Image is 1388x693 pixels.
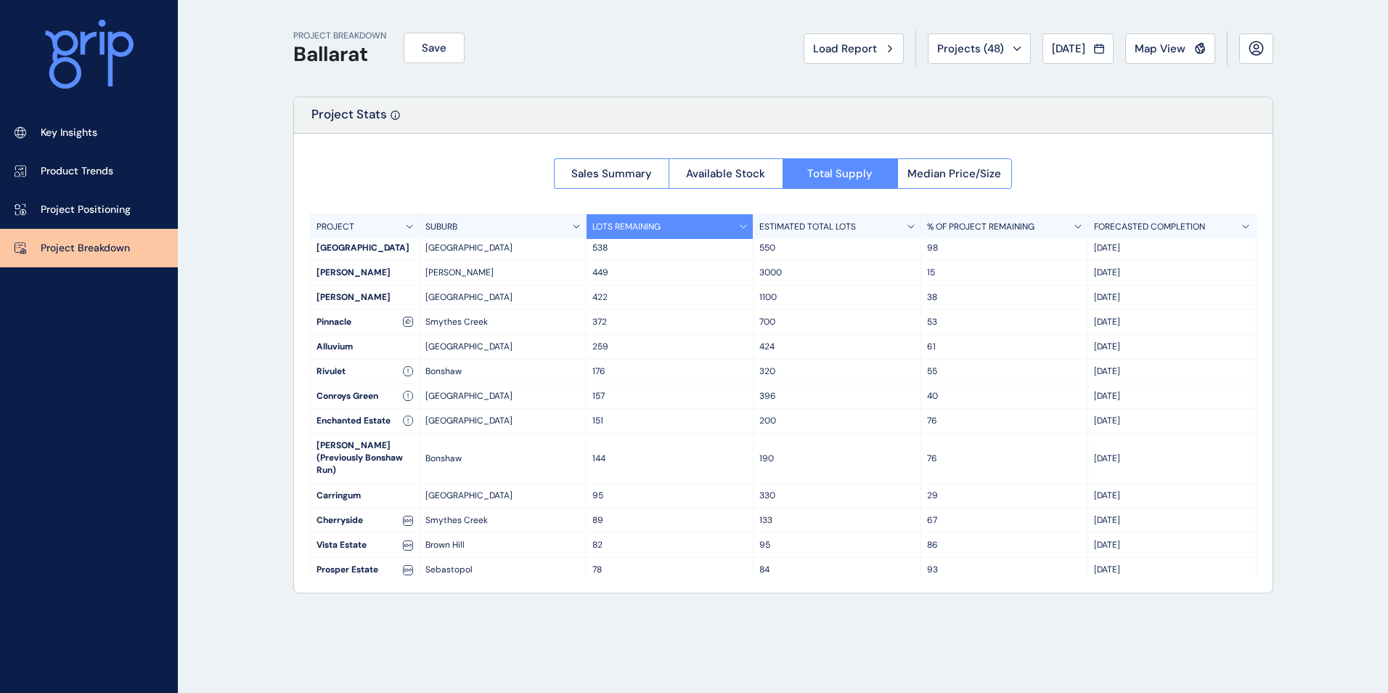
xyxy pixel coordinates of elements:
[592,267,747,279] p: 449
[1094,514,1249,527] p: [DATE]
[927,291,1082,304] p: 38
[1042,33,1114,64] button: [DATE]
[592,291,747,304] p: 422
[897,158,1013,189] button: Median Price/Size
[927,221,1034,233] p: % OF PROJECT REMAINING
[1094,564,1249,576] p: [DATE]
[1125,33,1215,64] button: Map View
[592,490,747,502] p: 95
[425,390,580,402] p: [GEOGRAPHIC_DATA]
[592,365,747,378] p: 176
[425,365,580,378] p: Bonshaw
[1094,539,1249,551] p: [DATE]
[311,261,419,285] div: [PERSON_NAME]
[592,221,661,233] p: LOTS REMAINING
[669,158,783,189] button: Available Stock
[425,291,580,304] p: [GEOGRAPHIC_DATA]
[759,539,914,551] p: 95
[927,390,1082,402] p: 40
[1094,490,1249,502] p: [DATE]
[1052,41,1085,56] span: [DATE]
[425,316,580,328] p: Smythes Creek
[907,166,1001,181] span: Median Price/Size
[759,291,914,304] p: 1100
[927,242,1082,254] p: 98
[554,158,669,189] button: Sales Summary
[1094,415,1249,427] p: [DATE]
[592,415,747,427] p: 151
[311,533,419,557] div: Vista Estate
[311,310,419,334] div: Pinnacle
[1094,221,1205,233] p: FORECASTED COMPLETION
[41,164,113,179] p: Product Trends
[404,33,465,63] button: Save
[422,41,446,55] span: Save
[759,564,914,576] p: 84
[927,267,1082,279] p: 15
[571,166,652,181] span: Sales Summary
[311,285,419,309] div: [PERSON_NAME]
[804,33,904,64] button: Load Report
[927,453,1082,465] p: 76
[759,221,856,233] p: ESTIMATED TOTAL LOTS
[311,558,419,582] div: Prosper Estate
[807,166,873,181] span: Total Supply
[759,415,914,427] p: 200
[927,316,1082,328] p: 53
[41,241,130,256] p: Project Breakdown
[1094,242,1249,254] p: [DATE]
[1094,267,1249,279] p: [DATE]
[759,341,914,353] p: 424
[592,514,747,527] p: 89
[1094,316,1249,328] p: [DATE]
[927,341,1082,353] p: 61
[937,41,1004,56] span: Projects ( 48 )
[425,564,580,576] p: Sebastopol
[1094,365,1249,378] p: [DATE]
[759,453,914,465] p: 190
[1094,341,1249,353] p: [DATE]
[425,242,580,254] p: [GEOGRAPHIC_DATA]
[592,390,747,402] p: 157
[592,453,747,465] p: 144
[311,434,419,483] div: [PERSON_NAME] (Previously Bonshaw Run)
[317,221,354,233] p: PROJECT
[293,30,386,42] p: PROJECT BREAKDOWN
[425,514,580,527] p: Smythes Creek
[311,409,419,433] div: Enchanted Estate
[1135,41,1185,56] span: Map View
[759,242,914,254] p: 550
[425,415,580,427] p: [GEOGRAPHIC_DATA]
[759,390,914,402] p: 396
[783,158,897,189] button: Total Supply
[592,341,747,353] p: 259
[425,221,457,233] p: SUBURB
[425,453,580,465] p: Bonshaw
[759,514,914,527] p: 133
[41,203,131,217] p: Project Positioning
[759,365,914,378] p: 320
[813,41,877,56] span: Load Report
[41,126,97,140] p: Key Insights
[425,341,580,353] p: [GEOGRAPHIC_DATA]
[759,316,914,328] p: 700
[425,539,580,551] p: Brown Hill
[927,365,1082,378] p: 55
[293,42,386,67] h1: Ballarat
[759,267,914,279] p: 3000
[311,360,419,384] div: Rivulet
[425,267,580,279] p: [PERSON_NAME]
[1094,390,1249,402] p: [DATE]
[927,490,1082,502] p: 29
[592,539,747,551] p: 82
[311,484,419,508] div: Carringum
[927,539,1082,551] p: 86
[311,335,419,359] div: Alluvium
[759,490,914,502] p: 330
[311,384,419,408] div: Conroys Green
[592,242,747,254] p: 538
[927,514,1082,527] p: 67
[1094,453,1249,465] p: [DATE]
[927,564,1082,576] p: 93
[928,33,1031,64] button: Projects (48)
